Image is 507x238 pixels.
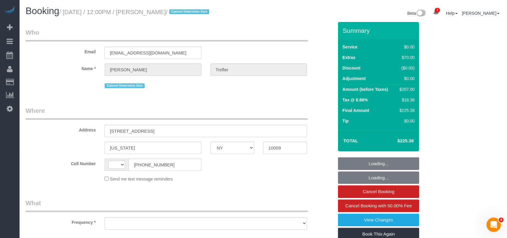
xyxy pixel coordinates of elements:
input: City [105,142,201,154]
div: ($0.00) [397,65,415,71]
input: Cell Number [129,159,201,171]
input: Email [105,47,201,59]
a: Cancel Booking [338,185,419,198]
label: Email [21,47,100,55]
span: Cancel Booking with 50.00% Fee [346,203,412,208]
label: Discount [343,65,361,71]
div: $18.38 [397,97,415,103]
a: Help [446,11,458,16]
div: $0.00 [397,118,415,124]
input: Zip Code [263,142,307,154]
div: $0.00 [397,44,415,50]
span: 2 [435,8,440,13]
a: 2 [430,6,442,19]
label: Adjustment [343,76,366,82]
div: $207.00 [397,86,415,92]
iframe: Intercom live chat [487,218,501,232]
a: Beta [407,11,426,16]
legend: Where [26,106,308,120]
label: Tax @ 8.88% [343,97,368,103]
a: View Changes [338,214,419,226]
a: Cancel Booking with 50.00% Fee [338,199,419,212]
label: Tip [343,118,349,124]
h3: Summary [343,27,416,34]
label: Cell Number [21,159,100,167]
h4: $225.38 [379,138,414,144]
legend: Who [26,28,308,42]
label: Final Amount [343,107,369,113]
span: / [166,9,211,15]
input: First Name [105,63,201,76]
img: New interface [416,10,426,17]
legend: What [26,199,308,212]
input: Last Name [210,63,307,76]
div: $225.38 [397,107,415,113]
span: Cannot Determine Size [105,83,145,88]
span: Cannot Determine Size [169,9,209,14]
div: $0.00 [397,76,415,82]
small: / [DATE] / 12:00PM / [PERSON_NAME] [59,9,211,15]
span: Booking [26,6,59,16]
label: Amount (before Taxes) [343,86,388,92]
span: Send me text message reminders [110,177,173,181]
label: Address [21,125,100,133]
label: Name * [21,63,100,72]
label: Service [343,44,358,50]
a: [PERSON_NAME] [462,11,499,16]
label: Extras [343,54,355,60]
span: 4 [499,218,504,222]
div: $70.00 [397,54,415,60]
img: Automaid Logo [4,6,16,14]
strong: Total [343,138,358,143]
label: Frequency * [21,217,100,225]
